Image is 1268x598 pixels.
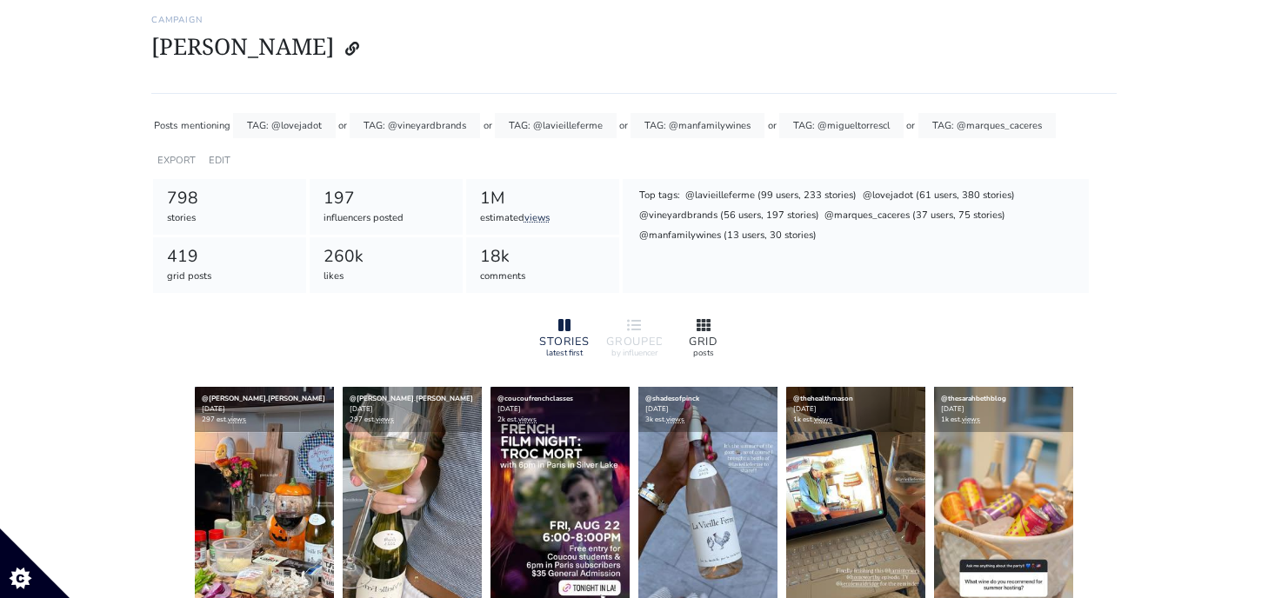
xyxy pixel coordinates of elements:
[645,394,699,403] a: @shadesofpinck
[619,113,628,138] div: or
[537,347,592,359] div: latest first
[684,187,858,204] div: @lavieilleferme (99 users, 233 stories)
[338,113,347,138] div: or
[962,415,980,424] a: views
[181,113,230,138] div: mentioning
[480,244,606,269] div: 18k
[824,208,1007,225] div: @marques_caceres (37 users, 75 stories)
[637,187,681,204] div: Top tags:
[768,113,777,138] div: or
[324,269,450,284] div: likes
[480,186,606,211] div: 1M
[941,394,1006,403] a: @thesarahbethblog
[157,154,196,167] a: EXPORT
[343,387,482,432] div: [DATE] 297 est.
[154,113,177,138] div: Posts
[638,387,777,432] div: [DATE] 3k est.
[918,113,1056,138] div: TAG: @marques_caceres
[779,113,904,138] div: TAG: @migueltorrescl
[861,187,1016,204] div: @lovejadot (61 users, 380 stories)
[480,269,606,284] div: comments
[518,415,537,424] a: views
[495,113,617,138] div: TAG: @lavieilleferme
[167,244,293,269] div: 419
[606,336,662,348] div: GROUPED
[350,113,480,138] div: TAG: @vineyardbrands
[484,113,492,138] div: or
[324,186,450,211] div: 197
[606,347,662,359] div: by influencer
[480,211,606,226] div: estimated
[202,394,325,403] a: @[PERSON_NAME].[PERSON_NAME]
[228,415,246,424] a: views
[906,113,915,138] div: or
[233,113,336,138] div: TAG: @lovejadot
[324,211,450,226] div: influencers posted
[676,336,731,348] div: GRID
[934,387,1073,432] div: [DATE] 1k est.
[151,15,1117,25] h6: Campaign
[151,32,1117,65] h1: [PERSON_NAME]
[209,154,230,167] a: EDIT
[324,244,450,269] div: 260k
[814,415,832,424] a: views
[491,387,630,432] div: [DATE] 2k est.
[537,336,592,348] div: STORIES
[666,415,684,424] a: views
[793,394,853,403] a: @thehealthmason
[786,387,925,432] div: [DATE] 1k est.
[637,228,818,245] div: @manfamilywines (13 users, 30 stories)
[631,113,764,138] div: TAG: @manfamilywines
[195,387,334,432] div: [DATE] 297 est.
[376,415,394,424] a: views
[167,186,293,211] div: 798
[497,394,573,403] a: @coucoufrenchclasses
[524,211,550,224] a: views
[167,269,293,284] div: grid posts
[167,211,293,226] div: stories
[637,208,820,225] div: @vineyardbrands (56 users, 197 stories)
[350,394,473,403] a: @[PERSON_NAME].[PERSON_NAME]
[676,347,731,359] div: posts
